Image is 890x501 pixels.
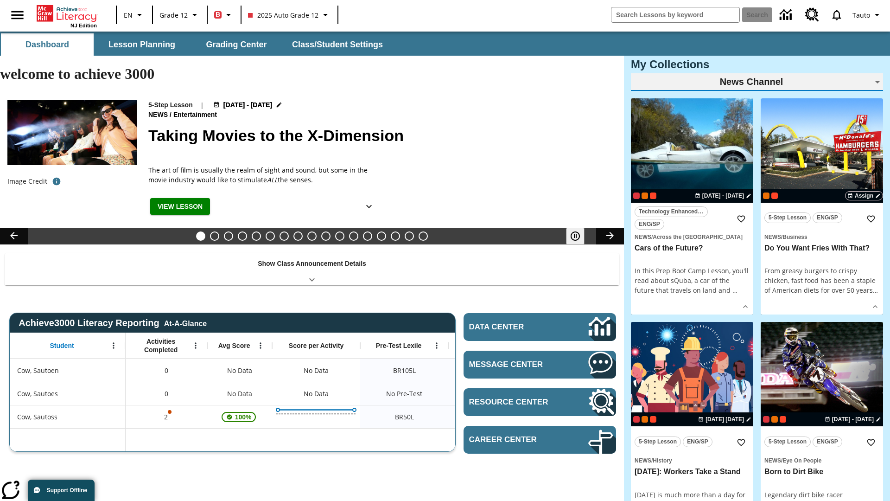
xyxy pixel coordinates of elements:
span: / [781,457,782,464]
button: Slide 9 Fashion Forward in Ancient Rome [307,231,317,241]
span: History [653,457,672,464]
span: Grade 12 [159,10,188,20]
input: search field [611,7,739,22]
a: Resource Center, Will open in new tab [800,2,825,27]
h3: My Collections [631,58,883,71]
span: Beginning reader 50 Lexile, Cow, Sautoss [395,412,414,422]
button: 5-Step Lesson [764,437,811,447]
span: / [651,234,653,240]
span: ENG/SP [687,437,708,447]
span: ENG/SP [817,213,838,223]
span: / [651,457,653,464]
button: Slide 10 The Invasion of the Free CD [321,231,331,241]
span: Test 1 [650,416,656,423]
p: Show Class Announcement Details [258,259,366,269]
button: Pause [566,228,585,244]
button: Slide 1 Taking Movies to the X-Dimension [196,231,205,241]
div: Beginning reader 50 Lexile, ER, Based on the Lexile Reading measure, student is an Emerging Reade... [448,405,536,428]
span: Beginning reader 105 Lexile, Cow, Sautoen [393,366,416,375]
a: Data Center [464,313,616,341]
div: Pause [566,228,594,244]
span: / [170,111,172,118]
a: Career Center [464,426,616,454]
button: Aug 04 - Aug 10 Choose Dates [823,415,883,424]
span: Data Center [469,322,557,332]
button: Open side menu [4,1,31,29]
span: NJ Edition [70,23,97,28]
div: OL 2025 Auto Grade 12 [642,416,648,423]
span: 100% [231,409,255,425]
h3: Born to Dirt Bike [764,467,879,477]
span: | [200,100,204,110]
p: The art of film is usually the realm of sight and sound, but some in the movie industry would lik... [148,165,380,185]
span: Across the [GEOGRAPHIC_DATA] [653,234,743,240]
span: s [870,286,873,295]
div: No Data, Cow, Sautoes [207,382,272,405]
div: OL 2025 Auto Grade 12 [771,416,778,423]
button: Grade: Grade 12, Select a grade [156,6,204,23]
button: Class: 2025 Auto Grade 12, Select your class [244,6,335,23]
div: OL 2025 Auto Grade 12 [763,193,769,199]
button: Slide 14 Between Two Worlds [377,231,386,241]
img: Panel in front of the seats sprays water mist to the happy audience at a 4DX-equipped theater. [7,100,137,165]
button: Assign Choose Dates [845,191,883,200]
button: ENG/SP [683,437,712,447]
span: Test 1 [771,193,778,199]
button: Jul 01 - Aug 01 Choose Dates [693,192,753,200]
div: 0, Cow, Sautoen [126,359,207,382]
div: Test 1 [650,193,656,199]
button: Slide 5 Private! Keep Out! [252,231,261,241]
span: Business [782,234,807,240]
span: / [781,234,782,240]
div: No Data, Cow, Sautoes [299,385,333,403]
button: Aug 18 - Aug 24 Choose Dates [211,100,285,110]
span: 2025 Auto Grade 12 [248,10,318,20]
button: Open Menu [430,339,444,353]
button: Slide 2 Labor Day: Workers Take a Stand [210,231,219,241]
button: Show Details [738,300,752,314]
span: Topic: News/Business [764,231,879,242]
button: ENG/SP [635,219,664,230]
span: ENG/SP [817,437,838,447]
button: Lesson carousel, Next [596,228,624,244]
span: Pre-Test Lexile [376,341,422,350]
button: Slide 16 Point of View [405,231,414,241]
button: Open Menu [189,339,203,353]
span: Current Class [763,416,769,423]
span: Activities Completed [130,337,191,354]
a: Resource Center, Will open in new tab [464,388,616,416]
span: No Data [222,384,257,403]
h3: Labor Day: Workers Take a Stand [635,467,750,477]
span: Topic: News/History [635,455,750,465]
div: In this Prep Boot Camp Lesson, you'll read about sQuba, a car of the future that travels on land and [635,266,750,295]
span: Resource Center [469,398,560,407]
span: Cow, Sautoss [17,412,57,422]
span: … [873,286,878,295]
span: Topic: News/Eye On People [764,455,879,465]
button: Support Offline [28,480,95,501]
a: Message Center [464,351,616,379]
span: No Data [222,361,257,380]
button: Show Details [360,198,378,215]
button: Slide 11 Mixed Practice: Citing Evidence [335,231,344,241]
p: 2 [163,412,170,422]
span: 5-Step Lesson [769,213,807,223]
div: OL 2025 Auto Grade 12 [642,193,648,199]
div: At-A-Glance [164,318,207,328]
span: … [732,286,737,295]
span: News [635,234,651,240]
a: Home [37,4,97,23]
div: Current Class [633,416,640,423]
button: Show Details [868,300,882,314]
div: No Data, Cow, Sautoes [448,382,536,405]
div: lesson details [761,98,883,315]
button: Slide 8 Attack of the Terrifying Tomatoes [293,231,303,241]
div: No Data, Cow, Sautoen [299,361,333,380]
button: Slide 3 Animal Partners [224,231,233,241]
div: Home [37,3,97,28]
